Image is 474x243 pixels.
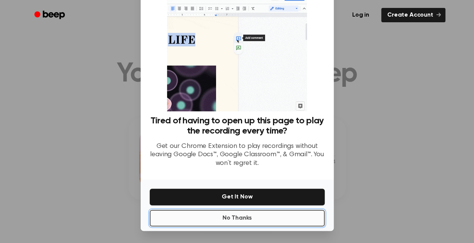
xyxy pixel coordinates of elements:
[345,6,377,24] a: Log in
[381,8,445,22] a: Create Account
[150,142,325,168] p: Get our Chrome Extension to play recordings without leaving Google Docs™, Google Classroom™, & Gm...
[29,8,72,23] a: Beep
[150,116,325,136] h3: Tired of having to open up this page to play the recording every time?
[150,189,325,205] button: Get It Now
[150,210,325,226] button: No Thanks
